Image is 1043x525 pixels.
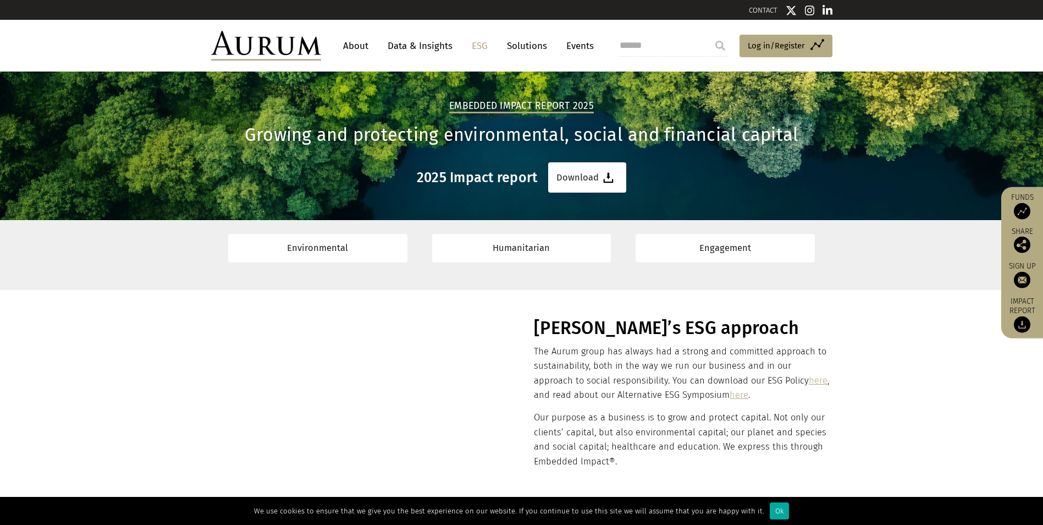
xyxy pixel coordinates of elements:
a: Solutions [501,36,553,56]
h3: 2025 Impact report [417,169,538,186]
input: Submit [709,35,731,57]
p: Our purpose as a business is to grow and protect capital. Not only our clients’ capital, but also... [534,411,829,469]
a: Impact report [1007,297,1038,333]
a: Humanitarian [432,234,611,262]
img: Share this post [1014,237,1030,253]
div: Ok [770,502,789,519]
img: Linkedin icon [823,5,832,16]
a: Log in/Register [740,35,832,58]
h1: Growing and protecting environmental, social and financial capital [211,124,832,146]
img: Twitter icon [786,5,797,16]
a: Sign up [1007,261,1038,288]
a: Environmental [228,234,407,262]
div: Share [1007,228,1038,253]
a: here [730,390,748,400]
img: Sign up to our newsletter [1014,272,1030,288]
a: Download [548,162,626,193]
a: CONTACT [749,6,777,14]
a: About [338,36,374,56]
img: Instagram icon [805,5,815,16]
img: Access Funds [1014,203,1030,220]
a: here [809,375,827,386]
span: Log in/Register [748,39,805,52]
p: The Aurum group has always had a strong and committed approach to sustainability, both in the way... [534,344,829,403]
a: Events [561,36,594,56]
img: Aurum [211,31,321,61]
h2: Embedded Impact report 2025 [449,100,594,113]
a: ESG [466,36,493,56]
a: Funds [1007,193,1038,220]
a: Data & Insights [382,36,458,56]
h1: [PERSON_NAME]’s ESG approach [534,318,829,339]
a: Engagement [636,234,815,262]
